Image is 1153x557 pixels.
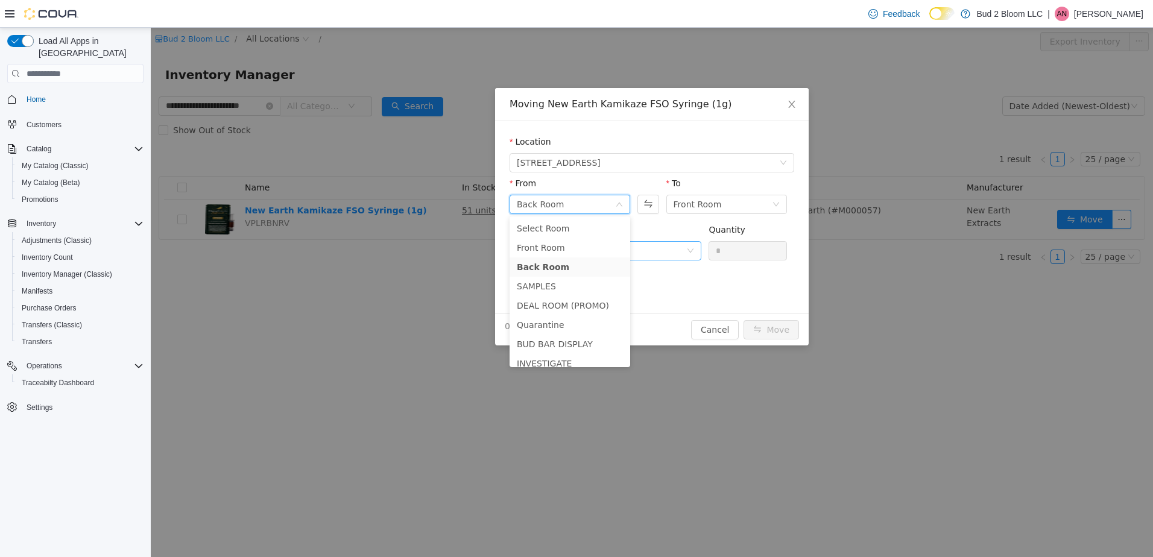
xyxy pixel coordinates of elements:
span: Transfers [17,335,144,349]
span: Promotions [17,192,144,207]
button: Purchase Orders [12,300,148,316]
span: Transfers (Classic) [22,320,82,330]
span: Purchase Orders [22,303,77,313]
a: My Catalog (Beta) [17,175,85,190]
nav: Complex example [7,86,144,447]
span: Traceabilty Dashboard [22,378,94,388]
span: Customers [22,116,144,131]
p: Bud 2 Bloom LLC [976,7,1043,21]
button: Inventory [2,215,148,232]
a: Settings [22,400,57,415]
span: Transfers [22,337,52,347]
li: Quarantine [359,288,479,307]
button: Operations [2,357,148,374]
i: icon: down [465,173,472,181]
span: Home [27,95,46,104]
button: icon: swapMove [593,292,648,312]
a: Adjustments (Classic) [17,233,96,248]
button: Inventory Count [12,249,148,266]
button: Cancel [540,292,588,312]
span: Inventory Manager (Classic) [17,267,144,282]
li: Front Room [359,210,479,230]
a: My Catalog (Classic) [17,159,93,173]
span: Adjustments (Classic) [17,233,144,248]
a: Feedback [864,2,924,26]
button: Traceabilty Dashboard [12,374,148,391]
button: Inventory Manager (Classic) [12,266,148,283]
i: icon: down [622,173,629,181]
span: Load All Apps in [GEOGRAPHIC_DATA] [34,35,144,59]
a: Home [22,92,51,107]
li: INVESTIGATE [359,326,479,345]
span: Settings [22,400,144,415]
span: Inventory Count [17,250,144,265]
span: Manifests [17,284,144,298]
button: Inventory [22,216,61,231]
div: Angel Nieves [1055,7,1069,21]
button: Close [624,60,658,94]
label: To [516,151,530,160]
li: SAMPLES [359,249,479,268]
span: Adjustments (Classic) [22,236,92,245]
button: Operations [22,359,67,373]
input: Quantity [558,214,636,232]
span: 123 Ledgewood Ave [366,126,450,144]
span: Inventory Manager (Classic) [22,269,112,279]
li: Back Room [359,230,479,249]
span: Promotions [22,195,58,204]
li: BUD BAR DISPLAY [359,307,479,326]
div: Moving New Earth Kamikaze FSO Syringe (1g) [359,70,643,83]
a: Customers [22,118,66,132]
a: Inventory Manager (Classic) [17,267,117,282]
button: Adjustments (Classic) [12,232,148,249]
div: Front Room [523,168,571,186]
span: AN [1057,7,1067,21]
a: Traceabilty Dashboard [17,376,99,390]
i: icon: down [536,219,543,228]
span: Settings [27,403,52,412]
button: My Catalog (Classic) [12,157,148,174]
span: Inventory [22,216,144,231]
button: Promotions [12,191,148,208]
li: Select Room [359,191,479,210]
label: Quantity [558,197,595,207]
label: From [359,151,385,160]
a: Transfers [17,335,57,349]
span: My Catalog (Beta) [17,175,144,190]
a: Promotions [17,192,63,207]
span: 0 Units will be moved. [354,292,448,305]
i: icon: close [636,72,646,81]
span: Feedback [883,8,920,20]
label: Location [359,109,400,119]
input: Dark Mode [929,7,955,20]
span: Operations [22,359,144,373]
button: Catalog [22,142,56,156]
button: Catalog [2,140,148,157]
span: Home [22,92,144,107]
span: Catalog [22,142,144,156]
div: Back Room [366,168,413,186]
img: Cova [24,8,78,20]
li: DEAL ROOM (PROMO) [359,268,479,288]
button: Swap [487,167,508,186]
span: Purchase Orders [17,301,144,315]
span: My Catalog (Classic) [17,159,144,173]
a: Transfers (Classic) [17,318,87,332]
button: Manifests [12,283,148,300]
a: Manifests [17,284,57,298]
span: Customers [27,120,62,130]
span: Traceabilty Dashboard [17,376,144,390]
button: Settings [2,398,148,416]
button: Customers [2,115,148,133]
span: Inventory [27,219,56,228]
span: My Catalog (Classic) [22,161,89,171]
span: Operations [27,361,62,371]
p: | [1047,7,1050,21]
p: [PERSON_NAME] [1074,7,1143,21]
span: Inventory Count [22,253,73,262]
button: Home [2,90,148,108]
button: Transfers [12,333,148,350]
span: Catalog [27,144,51,154]
span: Transfers (Classic) [17,318,144,332]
